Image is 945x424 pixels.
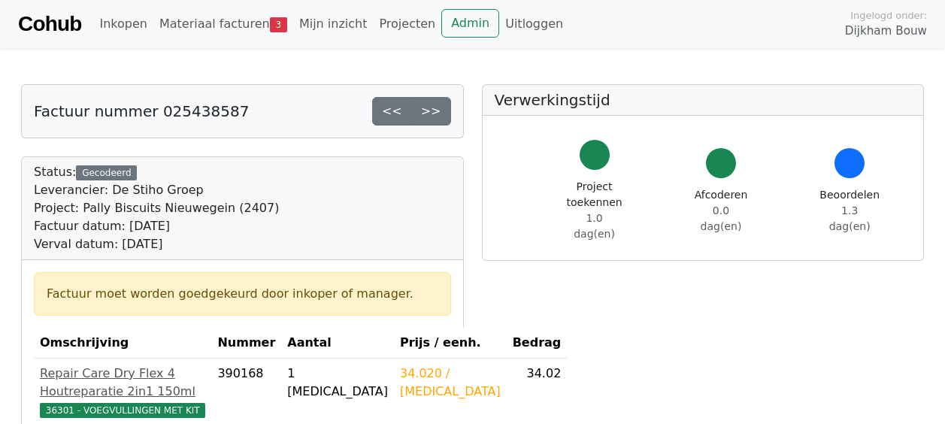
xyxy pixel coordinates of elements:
div: Status: [34,163,279,253]
a: Materiaal facturen3 [153,9,293,39]
span: Dijkham Bouw [845,23,927,40]
div: Leverancier: De Stiho Groep [34,181,279,199]
div: Factuur datum: [DATE] [34,217,279,235]
a: Repair Care Dry Flex 4 Houtreparatie 2in1 150ml36301 - VOEGVULLINGEN MET KIT [40,365,205,419]
div: Gecodeerd [76,165,137,180]
span: Ingelogd onder: [850,8,927,23]
th: Aantal [281,328,394,359]
h5: Factuur nummer 025438587 [34,102,249,120]
div: 1 [MEDICAL_DATA] [287,365,388,401]
span: 0.0 dag(en) [701,204,742,232]
th: Bedrag [507,328,568,359]
div: Afcoderen [695,187,748,235]
div: Repair Care Dry Flex 4 Houtreparatie 2in1 150ml [40,365,205,401]
div: Factuur moet worden goedgekeurd door inkoper of manager. [47,285,438,303]
a: << [372,97,412,126]
span: 1.3 dag(en) [829,204,871,232]
div: Project: Pally Biscuits Nieuwegein (2407) [34,199,279,217]
span: 3 [270,17,287,32]
h5: Verwerkingstijd [495,91,912,109]
span: 36301 - VOEGVULLINGEN MET KIT [40,403,205,418]
th: Prijs / eenh. [394,328,507,359]
div: 34.020 / [MEDICAL_DATA] [400,365,501,401]
div: Project toekennen [567,179,622,242]
th: Nummer [211,328,281,359]
a: >> [411,97,451,126]
th: Omschrijving [34,328,211,359]
a: Projecten [373,9,441,39]
div: Beoordelen [819,187,880,235]
a: Mijn inzicht [293,9,374,39]
a: Uitloggen [499,9,569,39]
a: Cohub [18,6,81,42]
a: Inkopen [93,9,153,39]
span: 1.0 dag(en) [574,212,615,240]
a: Admin [441,9,499,38]
div: Verval datum: [DATE] [34,235,279,253]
